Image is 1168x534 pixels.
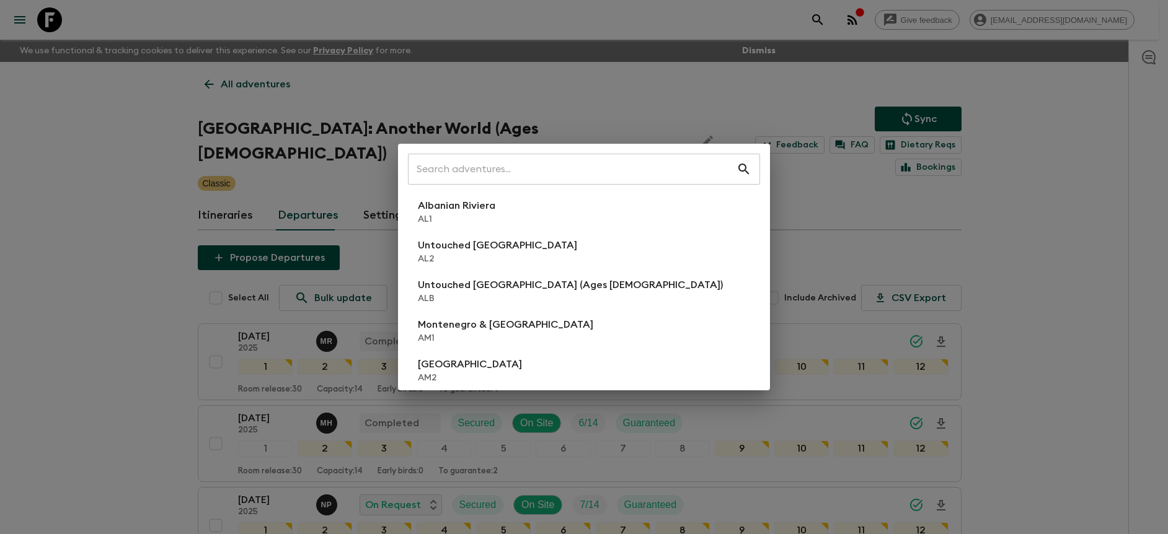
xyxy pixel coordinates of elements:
[418,198,495,213] p: Albanian Riviera
[418,238,577,253] p: Untouched [GEOGRAPHIC_DATA]
[418,332,593,344] p: AM1
[418,253,577,265] p: AL2
[418,278,723,292] p: Untouched [GEOGRAPHIC_DATA] (Ages [DEMOGRAPHIC_DATA])
[418,357,522,372] p: [GEOGRAPHIC_DATA]
[418,213,495,225] p: AL1
[408,152,737,186] input: Search adventures...
[418,317,593,332] p: Montenegro & [GEOGRAPHIC_DATA]
[418,292,723,305] p: ALB
[418,372,522,384] p: AM2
